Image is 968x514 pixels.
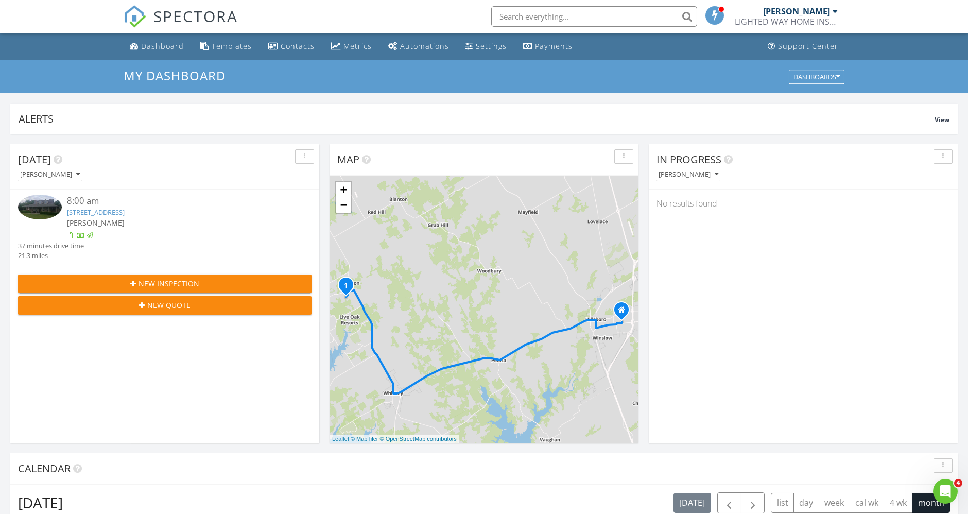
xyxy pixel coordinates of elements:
[793,493,819,513] button: day
[18,241,84,251] div: 37 minutes drive time
[771,493,794,513] button: list
[673,493,711,513] button: [DATE]
[124,5,146,28] img: The Best Home Inspection Software - Spectora
[281,41,315,51] div: Contacts
[141,41,184,51] div: Dashboard
[384,37,453,56] a: Automations (Basic)
[18,461,71,475] span: Calendar
[18,251,84,261] div: 21.3 miles
[954,479,962,487] span: 4
[649,190,958,217] div: No results found
[196,37,256,56] a: Templates
[735,16,838,27] div: LIGHTED WAY HOME INSPECTIONS LLC
[67,208,125,217] a: [STREET_ADDRESS]
[18,168,82,182] button: [PERSON_NAME]
[18,195,312,261] a: 8:00 am [STREET_ADDRESS] [PERSON_NAME] 37 minutes drive time 21.3 miles
[212,41,252,51] div: Templates
[264,37,319,56] a: Contacts
[659,171,718,178] div: [PERSON_NAME]
[337,152,359,166] span: Map
[741,492,765,513] button: Next month
[153,5,238,27] span: SPECTORA
[147,300,191,311] span: New Quote
[332,436,349,442] a: Leaflet
[461,37,511,56] a: Settings
[67,218,125,228] span: [PERSON_NAME]
[933,479,958,504] iframe: Intercom live chat
[344,282,348,289] i: 1
[19,112,935,126] div: Alerts
[763,6,830,16] div: [PERSON_NAME]
[912,493,950,513] button: month
[656,168,720,182] button: [PERSON_NAME]
[124,14,238,36] a: SPECTORA
[491,6,697,27] input: Search everything...
[330,435,459,443] div: |
[343,41,372,51] div: Metrics
[717,492,741,513] button: Previous month
[67,195,287,208] div: 8:00 am
[18,296,312,315] button: New Quote
[20,171,80,178] div: [PERSON_NAME]
[793,73,840,80] div: Dashboards
[380,436,457,442] a: © OpenStreetMap contributors
[18,275,312,293] button: New Inspection
[327,37,376,56] a: Metrics
[126,37,188,56] a: Dashboard
[519,37,577,56] a: Payments
[400,41,449,51] div: Automations
[764,37,842,56] a: Support Center
[476,41,507,51] div: Settings
[535,41,573,51] div: Payments
[346,285,352,291] div: 33025 Woodcrest Dr, Whitney, TX 76692
[18,152,51,166] span: [DATE]
[656,152,721,166] span: In Progress
[789,70,844,84] button: Dashboards
[884,493,912,513] button: 4 wk
[351,436,378,442] a: © MapTiler
[124,67,226,84] span: My Dashboard
[819,493,850,513] button: week
[139,278,199,289] span: New Inspection
[336,182,351,197] a: Zoom in
[18,492,63,513] h2: [DATE]
[935,115,949,124] span: View
[850,493,885,513] button: cal wk
[778,41,838,51] div: Support Center
[336,197,351,213] a: Zoom out
[18,195,62,219] img: 9369803%2Fcover_photos%2FS1vNJgbetkDHgJwgYopX%2Fsmall.jpg
[621,310,628,316] div: 1056 Park Drive, Hillsboro TX 76645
